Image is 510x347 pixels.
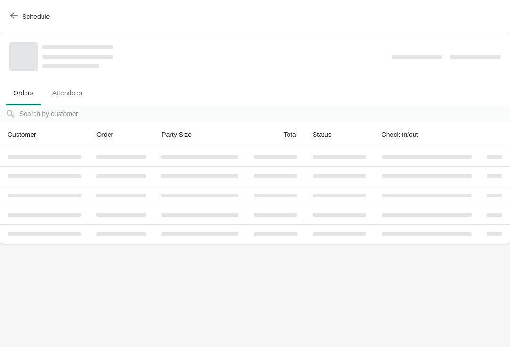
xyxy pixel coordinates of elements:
[374,122,479,147] th: Check in/out
[246,122,305,147] th: Total
[5,8,57,25] button: Schedule
[6,85,41,102] span: Orders
[22,13,50,20] span: Schedule
[89,122,154,147] th: Order
[45,85,90,102] span: Attendees
[154,122,246,147] th: Party Size
[305,122,374,147] th: Status
[19,105,510,122] input: Search by customer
